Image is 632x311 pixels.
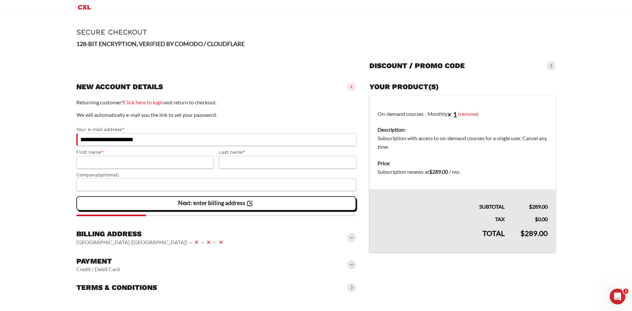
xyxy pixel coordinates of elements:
a: Click here to login [123,99,164,105]
vaadin-horizontal-layout: [GEOGRAPHIC_DATA] ([GEOGRAPHIC_DATA]) — — — [76,238,225,246]
label: Company [76,171,356,179]
span: Subscription renews at . [378,168,460,175]
th: Total [369,223,513,252]
label: Your e-mail address [76,126,356,133]
th: Tax [369,211,513,223]
span: $ [520,229,525,238]
h3: Discount / promo code [369,61,465,70]
a: (remove) [458,110,479,117]
vaadin-horizontal-layout: Credit / Debit Card [76,266,120,272]
strong: × 1 [447,110,457,119]
td: On-demand courses - Monthly [369,95,556,155]
vaadin-button: Next: enter billing address [76,196,356,211]
strong: 128-BIT ENCRYPTION, VERIFIED BY COMODO / CLOUDFLARE [76,40,245,47]
label: First name [76,148,214,156]
span: / mo [449,168,459,175]
span: (optional) [97,172,119,177]
span: 1 [623,289,628,294]
iframe: Intercom live chat [610,289,625,304]
h3: Payment [76,257,120,266]
dd: Subscription with access to on-demand courses for a single user. Cancel any time. [378,134,548,151]
th: Subtotal [369,189,513,211]
span: $ [529,203,532,210]
h3: Billing address [76,229,225,239]
span: $ [429,168,432,175]
p: Returning customer? and return to checkout. [76,98,356,107]
span: $ [535,216,538,222]
dt: Price: [378,159,548,168]
bdi: 289.00 [429,168,448,175]
h3: New account details [76,82,163,91]
bdi: 289.00 [529,203,548,210]
h1: Secure Checkout [76,28,556,36]
bdi: 0.00 [535,216,548,222]
dt: Description: [378,125,548,134]
h3: Terms & conditions [76,283,157,292]
p: We will automatically e-mail you the link to set your password. [76,111,356,119]
label: Last name [219,148,356,156]
bdi: 289.00 [520,229,548,238]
